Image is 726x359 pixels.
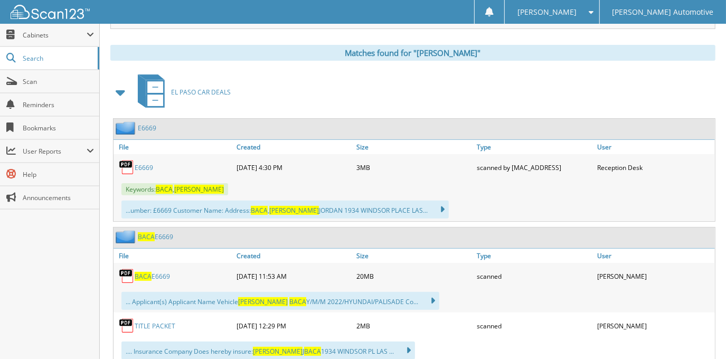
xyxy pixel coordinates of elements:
[474,157,595,178] div: scanned by [MAC_ADDRESS]
[595,140,715,154] a: User
[23,124,94,133] span: Bookmarks
[253,347,303,356] span: [PERSON_NAME]
[121,183,228,195] span: Keywords: ,
[612,9,713,15] span: [PERSON_NAME] Automotive
[289,297,306,306] span: BACA
[234,266,354,287] div: [DATE] 11:53 AM
[174,185,224,194] span: [PERSON_NAME]
[595,315,715,336] div: [PERSON_NAME]
[474,266,595,287] div: scanned
[116,121,138,135] img: folder2.png
[234,157,354,178] div: [DATE] 4:30 PM
[354,249,475,263] a: Size
[354,315,475,336] div: 2MB
[135,272,152,281] span: BACA
[121,201,449,219] div: ...umber: £6669 Customer Name: Address: , JORDAN 1934 WINDSOR PLACE LAS...
[135,163,153,172] a: E6669
[354,266,475,287] div: 20MB
[251,206,268,215] span: BACA
[595,157,715,178] div: Reception Desk
[171,88,231,97] span: EL PASO CAR DEALS
[131,71,231,113] a: EL PASO CAR DEALS
[23,77,94,86] span: Scan
[121,292,439,310] div: ... Applicant(s) Applicant Name Vehicle Y/M/M 2022/HYUNDAI/PALISADE Co...
[119,318,135,334] img: PDF.png
[354,157,475,178] div: 3MB
[23,31,87,40] span: Cabinets
[595,266,715,287] div: [PERSON_NAME]
[110,45,715,61] div: Matches found for "[PERSON_NAME]"
[119,159,135,175] img: PDF.png
[11,5,90,19] img: scan123-logo-white.svg
[114,140,234,154] a: File
[474,249,595,263] a: Type
[234,315,354,336] div: [DATE] 12:29 PM
[474,140,595,154] a: Type
[135,322,175,330] a: TITLE PACKET
[114,249,234,263] a: File
[138,124,156,133] a: E6669
[116,230,138,243] img: folder2.png
[119,268,135,284] img: PDF.png
[23,100,94,109] span: Reminders
[595,249,715,263] a: User
[269,206,319,215] span: [PERSON_NAME]
[156,185,173,194] span: BACA
[234,249,354,263] a: Created
[23,193,94,202] span: Announcements
[138,232,155,241] span: BACA
[354,140,475,154] a: Size
[517,9,577,15] span: [PERSON_NAME]
[138,232,173,241] a: BACAE6669
[135,272,170,281] a: BACAE6669
[23,147,87,156] span: User Reports
[238,297,288,306] span: [PERSON_NAME]
[23,54,92,63] span: Search
[23,170,94,179] span: Help
[234,140,354,154] a: Created
[474,315,595,336] div: scanned
[304,347,321,356] span: BACA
